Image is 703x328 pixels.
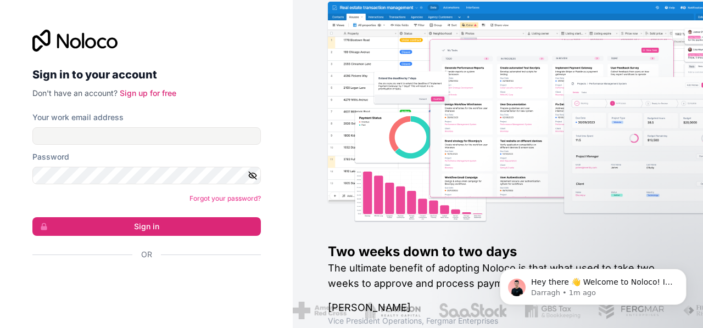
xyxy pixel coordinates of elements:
[32,151,69,162] label: Password
[32,217,261,236] button: Sign in
[32,112,124,123] label: Your work email address
[293,302,346,319] img: /assets/american-red-cross-BAupjrZR.png
[32,88,118,98] span: Don't have an account?
[328,315,668,326] h1: Vice President Operations , Fergmar Enterprises
[189,194,261,202] a: Forgot your password?
[120,88,176,98] a: Sign up for free
[27,272,258,296] iframe: Sign in with Google Button
[32,167,261,184] input: Password
[328,300,668,315] h1: [PERSON_NAME]
[32,127,261,145] input: Email address
[141,249,152,260] span: Or
[328,243,668,261] h1: Two weeks down to two days
[483,246,703,323] iframe: Intercom notifications message
[32,65,261,84] h2: Sign in to your account
[328,261,668,291] h2: The ultimate benefit of adopting Noloco is that what used to take two weeks to approve and proces...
